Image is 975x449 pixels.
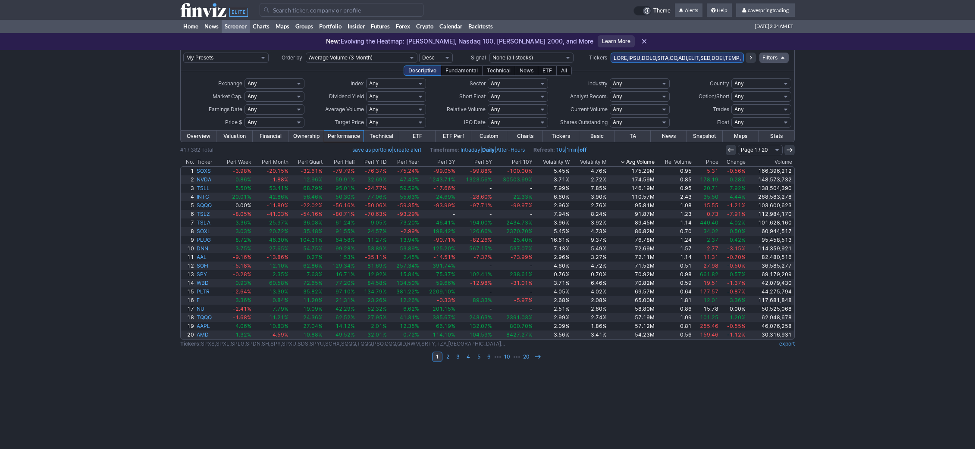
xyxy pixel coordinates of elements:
span: 73.20% [400,219,419,226]
span: -41.03% [266,211,288,217]
div: News [515,65,538,76]
span: 3.03% [235,228,251,234]
a: 3.90% [571,193,608,201]
a: Valuation [216,131,252,142]
a: 15.55 [693,201,720,210]
a: -54.16% [290,210,324,218]
a: 2.37 [693,236,720,244]
span: -20.15% [266,168,288,174]
a: Snapshot [687,131,722,142]
span: 0.50% [730,228,746,234]
a: 7.92% [720,184,747,193]
a: News [201,20,222,33]
a: -8.05% [218,210,253,218]
span: -99.05% [433,168,455,174]
span: 50.30% [335,193,355,200]
a: 7.85% [571,184,608,193]
a: 0.42% [720,236,747,244]
a: 95.01% [324,184,356,193]
span: 25.97% [269,219,288,226]
span: 30503.69% [503,176,533,183]
a: 35.48% [290,227,324,236]
a: save as portfolio [352,147,392,153]
a: 16.61% [534,236,571,244]
a: Groups [292,20,316,33]
span: 20.71 [703,185,718,191]
a: 2.96% [534,201,571,210]
a: 1323.56% [457,175,493,184]
a: 46.41% [420,218,457,227]
a: - [493,210,534,218]
span: 24.57% [367,228,387,234]
a: Tickers [543,131,579,142]
span: 5.50% [235,185,251,191]
span: -99.97% [511,202,533,209]
a: 268,583,278 [747,193,794,201]
a: -99.05% [420,167,457,175]
span: -79.79% [333,168,355,174]
a: 101,628,160 [747,218,794,227]
a: -99.88% [457,167,493,175]
a: 35.50 [693,193,720,201]
a: After-Hours [496,147,525,153]
span: -32.61% [301,168,323,174]
span: 4.44% [730,193,746,200]
a: 2434.73% [493,218,534,227]
span: -28.60% [470,193,492,200]
span: 61.24% [335,219,355,226]
a: Portfolio [316,20,345,33]
a: cavespringtrading [736,3,795,17]
a: 104.31% [290,236,324,244]
a: 20.01% [218,193,253,201]
a: 148,573,732 [747,175,794,184]
span: 2370.70% [506,228,533,234]
span: 91.55% [335,228,355,234]
a: 86.82M [608,227,656,236]
a: 5.31 [693,167,720,175]
span: | [352,146,421,154]
a: 1243.71% [420,175,457,184]
span: 7.92% [730,185,746,191]
a: TSLZ [195,210,218,218]
a: -17.66% [420,184,457,193]
a: -0.56% [720,167,747,175]
span: 20.72% [269,228,288,234]
a: Charts [507,131,543,142]
a: -22.02% [290,201,324,210]
a: 440.40 [693,218,720,227]
a: 32.69% [356,175,388,184]
a: 175.29M [608,167,656,175]
a: 3 [181,184,195,193]
a: -70.63% [356,210,388,218]
a: 4.44% [720,193,747,201]
a: Home [180,20,201,33]
a: off [580,147,587,153]
a: Futures [368,20,393,33]
a: 174.59M [608,175,656,184]
a: 4.02% [720,218,747,227]
a: - [457,210,493,218]
a: 3.03% [218,227,253,236]
span: -8.05% [233,211,251,217]
span: 194.00% [469,219,492,226]
span: -99.88% [470,168,492,174]
span: 8.72% [235,237,251,243]
a: 6.60% [534,193,571,201]
a: -32.61% [290,167,324,175]
a: Forex [393,20,413,33]
span: -59.35% [397,202,419,209]
span: 5.31 [707,168,718,174]
span: 9.05% [371,219,387,226]
a: 0.28% [720,175,747,184]
a: 24.57% [356,227,388,236]
a: -80.71% [324,210,356,218]
span: 2434.73% [506,219,533,226]
a: Stats [759,131,794,142]
a: -97.71% [457,201,493,210]
span: 0.73 [707,211,718,217]
a: Overview [181,131,216,142]
span: 4.02% [730,219,746,226]
span: 126.66% [469,228,492,234]
a: 34.02 [693,227,720,236]
a: -90.71% [420,236,457,244]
